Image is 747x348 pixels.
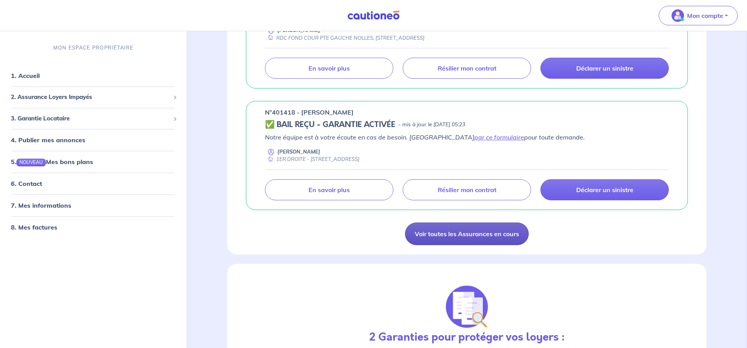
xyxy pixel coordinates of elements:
div: 5.NOUVEAUMes bons plans [3,154,184,170]
a: 8. Mes factures [11,224,57,231]
h5: ✅ BAIL REÇU - GARANTIE ACTIVÉE [265,120,395,129]
a: Résilier mon contrat [403,58,531,79]
div: state: CONTRACT-VALIDATED, Context: ,MAYBE-CERTIFICATE,,LESSOR-DOCUMENTS,IS-ODEALIM [265,120,669,129]
p: Déclarer un sinistre [576,186,633,194]
button: illu_account_valid_menu.svgMon compte [659,6,738,25]
a: En savoir plus [265,58,393,79]
div: 7. Mes informations [3,198,184,214]
a: 6. Contact [11,180,42,188]
div: 1ER DROITE - [STREET_ADDRESS] [265,155,359,163]
a: En savoir plus [265,179,393,200]
p: En savoir plus [309,186,350,194]
a: Déclarer un sinistre [540,58,669,79]
a: 4. Publier mes annonces [11,136,85,144]
span: 3. Garantie Locataire [11,114,170,123]
a: par ce formulaire [474,133,524,141]
img: justif-loupe [446,286,488,328]
p: Résilier mon contrat [438,64,496,72]
div: 1. Accueil [3,68,184,83]
p: Mon compte [687,11,723,20]
div: RDC FOND COUR PTE GAUCHE NOLLES, [STREET_ADDRESS] [265,34,424,42]
a: Déclarer un sinistre [540,179,669,200]
a: 5.NOUVEAUMes bons plans [11,158,93,166]
p: - mis à jour le [DATE] 05:23 [398,121,465,129]
div: 4. Publier mes annonces [3,132,184,148]
a: Résilier mon contrat [403,179,531,200]
p: n°401418 - [PERSON_NAME] [265,108,354,117]
p: En savoir plus [309,64,350,72]
p: Déclarer un sinistre [576,64,633,72]
p: Résilier mon contrat [438,186,496,194]
img: Cautioneo [344,11,403,20]
h3: 2 Garanties pour protéger vos loyers : [369,331,565,344]
span: 2. Assurance Loyers Impayés [11,93,170,102]
div: 2. Assurance Loyers Impayés [3,90,184,105]
p: MON ESPACE PROPRIÉTAIRE [53,44,133,51]
a: Voir toutes les Assurances en cours [405,223,529,245]
p: Notre équipe est à votre écoute en cas de besoin. [GEOGRAPHIC_DATA] pour toute demande. [265,132,669,142]
div: 8. Mes factures [3,220,184,235]
div: 6. Contact [3,176,184,192]
p: [PERSON_NAME] [277,148,320,155]
a: 7. Mes informations [11,202,71,210]
img: illu_account_valid_menu.svg [672,9,684,22]
a: 1. Accueil [11,72,40,79]
div: 3. Garantie Locataire [3,111,184,126]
